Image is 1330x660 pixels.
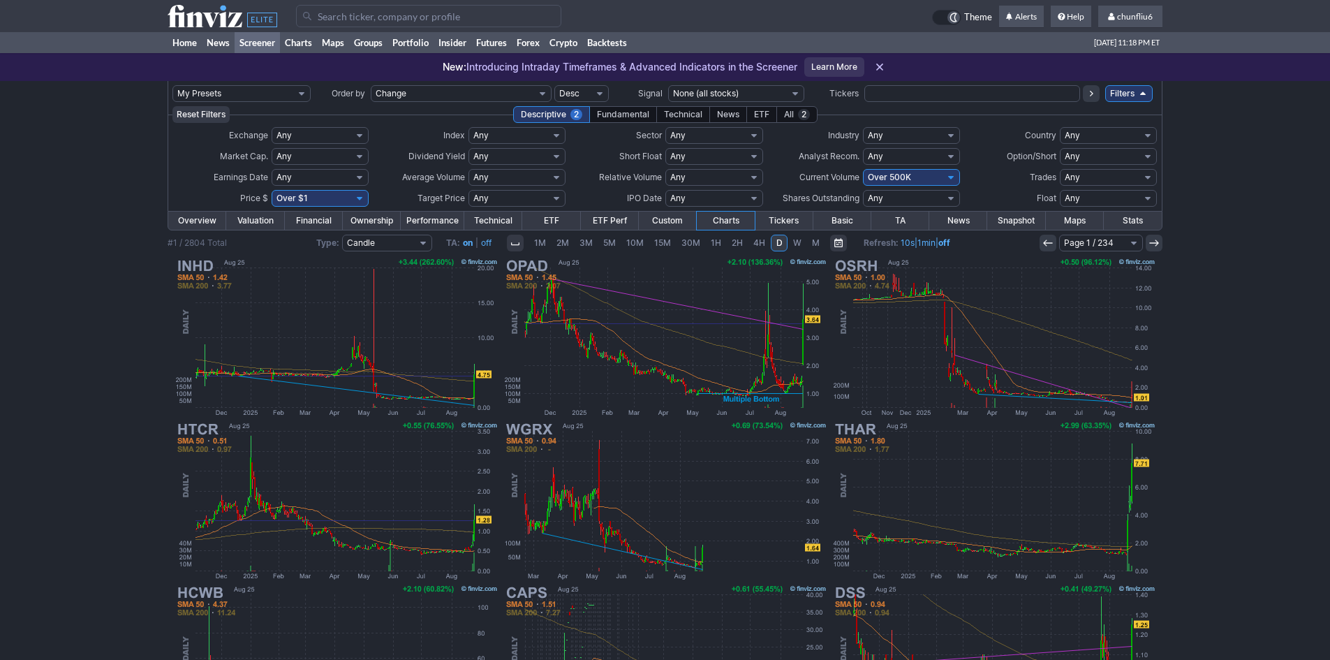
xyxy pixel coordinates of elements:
a: Technical [464,212,522,230]
span: 3M [579,237,593,248]
img: INHD - Inno Holdings Inc - Stock Price Chart [173,256,500,419]
a: Forex [512,32,545,53]
span: Target Price [418,193,465,203]
a: Filters [1105,85,1153,102]
a: Financial [285,212,343,230]
span: 30M [681,237,700,248]
div: News [709,106,747,123]
a: on [463,237,473,248]
div: All [776,106,818,123]
a: News [929,212,987,230]
a: TA [871,212,929,230]
img: OSRH - OSR Holdings Inc - Stock Price Chart [831,256,1158,419]
span: Current Volume [799,172,859,182]
a: Snapshot [987,212,1045,230]
span: 15M [654,237,671,248]
span: 4H [753,237,765,248]
span: 1M [534,237,546,248]
a: 2M [552,235,574,251]
a: News [202,32,235,53]
a: Learn More [804,57,864,77]
span: Index [443,130,465,140]
span: Option/Short [1007,151,1056,161]
a: M [807,235,825,251]
a: Tickers [755,212,813,230]
a: Screener [235,32,280,53]
button: Reset Filters [172,106,230,123]
a: Charts [280,32,317,53]
a: Stats [1104,212,1162,230]
img: OPAD - Offerpad Solutions Inc - Stock Price Chart [502,256,829,419]
a: Groups [349,32,387,53]
b: Refresh: [864,237,899,248]
span: Average Volume [402,172,465,182]
a: Alerts [999,6,1044,28]
a: 1H [706,235,726,251]
span: 5M [603,237,616,248]
a: Maps [317,32,349,53]
span: Relative Volume [599,172,662,182]
span: D [776,237,783,248]
a: 2H [727,235,748,251]
a: ETF [522,212,580,230]
div: Technical [656,106,710,123]
span: Theme [964,10,992,25]
a: Charts [697,212,755,230]
a: Custom [639,212,697,230]
a: Basic [813,212,871,230]
span: Shares Outstanding [783,193,859,203]
span: chunfliu6 [1117,11,1153,22]
a: chunfliu6 [1098,6,1162,28]
a: 1min [917,237,936,248]
span: Short Float [619,151,662,161]
a: off [938,237,950,248]
span: Analyst Recom. [799,151,859,161]
span: 1H [711,237,721,248]
a: 10M [621,235,649,251]
a: D [771,235,788,251]
a: Performance [401,212,464,230]
a: Crypto [545,32,582,53]
a: 5M [598,235,621,251]
span: Country [1025,130,1056,140]
span: 2 [570,109,582,120]
span: Signal [638,88,663,98]
a: Portfolio [387,32,434,53]
span: Sector [636,130,662,140]
img: THAR - Tharimmune Inc - Stock Price Chart [831,419,1158,582]
span: 2M [556,237,569,248]
input: Search [296,5,561,27]
span: Trades [1030,172,1056,182]
button: Range [830,235,847,251]
a: 10s [901,237,915,248]
a: 4H [748,235,770,251]
span: | | [864,236,950,250]
a: Futures [471,32,512,53]
div: #1 / 2804 Total [168,236,227,250]
img: HTCR - HeartCore Enterprises Inc - Stock Price Chart [173,419,500,582]
span: M [812,237,820,248]
a: Theme [932,10,992,25]
a: ETF Perf [581,212,639,230]
span: Tickers [829,88,859,98]
a: 3M [575,235,598,251]
b: Type: [316,237,339,248]
span: Dividend Yield [408,151,465,161]
a: Backtests [582,32,632,53]
p: Introducing Intraday Timeframes & Advanced Indicators in the Screener [443,60,797,74]
span: 10M [626,237,644,248]
span: Float [1037,193,1056,203]
span: Exchange [229,130,268,140]
span: W [793,237,801,248]
a: Home [168,32,202,53]
a: 1M [529,235,551,251]
span: New: [443,61,466,73]
div: Descriptive [513,106,590,123]
a: Overview [168,212,226,230]
span: [DATE] 11:18 PM ET [1094,32,1160,53]
span: Earnings Date [214,172,268,182]
div: ETF [746,106,777,123]
a: 30M [677,235,705,251]
span: 2 [798,109,810,120]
